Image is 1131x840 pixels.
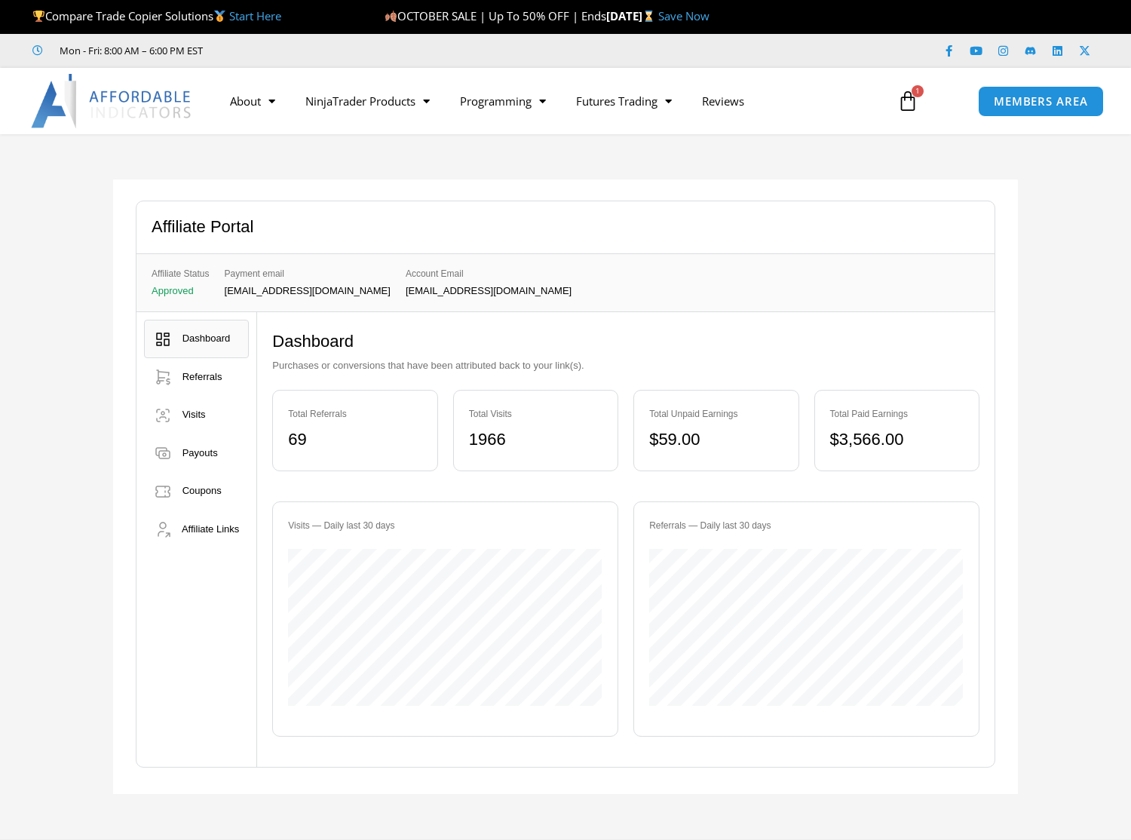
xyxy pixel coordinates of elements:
a: Referrals [144,358,249,397]
p: [EMAIL_ADDRESS][DOMAIN_NAME] [406,286,572,296]
span: Account Email [406,265,572,282]
a: Start Here [229,8,281,23]
span: Payment email [225,265,391,282]
span: Dashboard [182,333,231,344]
span: Referrals [182,371,222,382]
span: Coupons [182,485,222,496]
span: OCTOBER SALE | Up To 50% OFF | Ends [385,8,606,23]
a: Visits [144,396,249,434]
span: Mon - Fri: 8:00 AM – 6:00 PM EST [56,41,203,60]
img: 🏆 [33,11,44,22]
span: Affiliate Status [152,265,210,282]
bdi: 3,566.00 [830,430,904,449]
a: 1 [875,79,941,123]
iframe: Customer reviews powered by Trustpilot [224,43,450,58]
div: Total Referrals [288,406,421,422]
a: Affiliate Links [144,510,249,549]
a: Dashboard [144,320,249,358]
bdi: 59.00 [649,430,700,449]
div: 69 [288,425,421,455]
a: NinjaTrader Products [290,84,445,118]
span: MEMBERS AREA [994,96,1088,107]
div: Visits — Daily last 30 days [288,517,602,534]
nav: Menu [215,84,882,118]
a: Reviews [687,84,759,118]
a: Futures Trading [561,84,687,118]
div: 1966 [469,425,602,455]
span: $ [830,430,839,449]
div: Total Paid Earnings [830,406,964,422]
a: Save Now [658,8,710,23]
h2: Affiliate Portal [152,216,253,238]
img: LogoAI | Affordable Indicators – NinjaTrader [31,74,193,128]
span: $ [649,430,658,449]
a: About [215,84,290,118]
img: 🥇 [214,11,225,22]
span: Affiliate Links [182,523,239,535]
img: 🍂 [385,11,397,22]
div: Total Visits [469,406,602,422]
strong: [DATE] [606,8,658,23]
p: [EMAIL_ADDRESS][DOMAIN_NAME] [225,286,391,296]
span: Compare Trade Copier Solutions [32,8,281,23]
p: Purchases or conversions that have been attributed back to your link(s). [272,357,979,375]
span: Payouts [182,447,218,458]
h2: Dashboard [272,331,979,353]
span: Visits [182,409,206,420]
div: Total Unpaid Earnings [649,406,783,422]
span: 1 [912,85,924,97]
div: Referrals — Daily last 30 days [649,517,964,534]
a: MEMBERS AREA [978,86,1104,117]
img: ⌛ [643,11,654,22]
a: Payouts [144,434,249,473]
a: Programming [445,84,561,118]
p: Approved [152,286,210,296]
a: Coupons [144,472,249,510]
